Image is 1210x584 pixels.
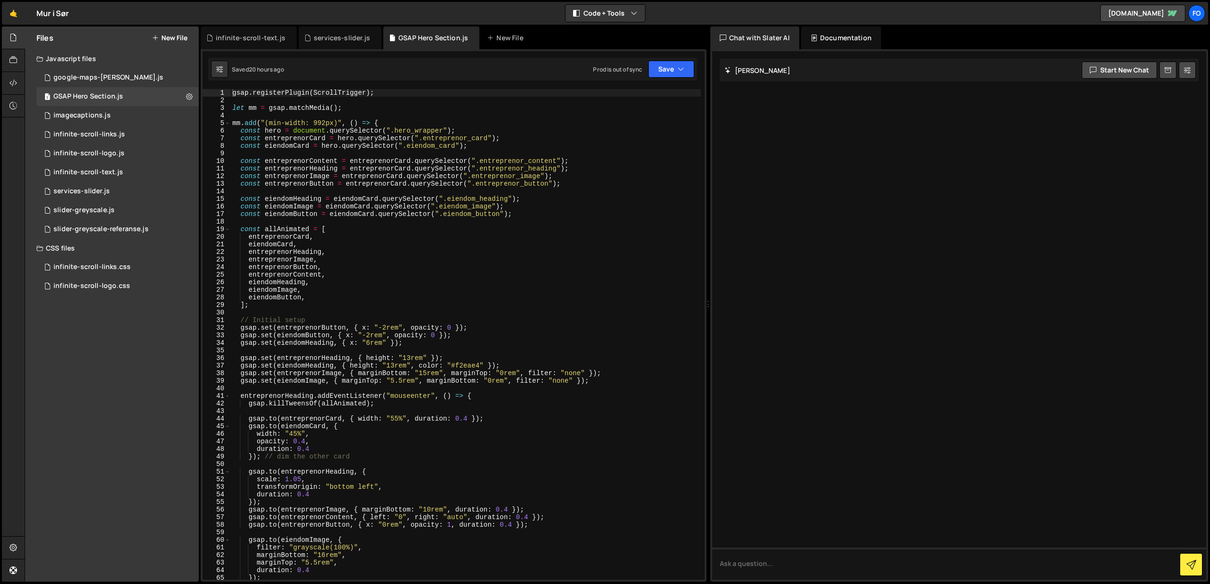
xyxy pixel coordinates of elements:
div: 15856/42255.js [36,182,199,201]
div: 25 [203,271,230,279]
div: 57 [203,513,230,521]
div: 15 [203,195,230,203]
div: 11 [203,165,230,172]
a: 🤙 [2,2,25,25]
div: 30 [203,309,230,316]
div: services-slider.js [53,187,110,196]
div: 28 [203,294,230,301]
div: 40 [203,385,230,392]
div: 56 [203,506,230,513]
div: 5 [203,119,230,127]
div: Mur i Sør [36,8,69,19]
div: 17 [203,210,230,218]
div: 3 [203,104,230,112]
div: 43 [203,407,230,415]
div: 60 [203,536,230,544]
div: 1 [203,89,230,97]
button: Code + Tools [565,5,645,22]
div: 37 [203,362,230,369]
a: [DOMAIN_NAME] [1100,5,1185,22]
div: 61 [203,544,230,551]
div: 20 hours ago [249,65,284,73]
div: 63 [203,559,230,566]
button: New File [152,34,187,42]
div: infinite-scroll-logo.css [53,282,130,290]
div: 12 [203,172,230,180]
div: infinite-scroll-links.js [53,130,125,139]
div: slider-greyscale-referanse.js [53,225,149,234]
div: imagecaptions.js [53,111,111,120]
div: Documentation [801,27,881,49]
div: infinite-scroll-text.js [216,33,285,43]
div: 15856/45045.js [36,125,199,144]
div: 9 [203,150,230,157]
div: 55 [203,498,230,506]
div: 24 [203,263,230,271]
div: GSAP Hero Section.js [398,33,468,43]
div: 26 [203,279,230,286]
div: 8 [203,142,230,150]
div: 49 [203,453,230,460]
div: 38 [203,369,230,377]
div: 44 [203,415,230,422]
div: 51 [203,468,230,476]
div: 42 [203,400,230,407]
div: 2 [203,97,230,104]
div: 15856/45042.css [36,258,199,277]
div: 15856/42353.js [36,163,199,182]
a: Fo [1188,5,1205,22]
div: Javascript files [25,49,199,68]
div: 64 [203,566,230,574]
div: 15856/44486.js [36,220,199,239]
div: slider-greyscale.js [53,206,115,215]
div: 32 [203,324,230,332]
div: 39 [203,377,230,385]
div: 22 [203,248,230,256]
div: 15856/44475.js [36,144,199,163]
h2: [PERSON_NAME] [724,66,790,75]
div: 46 [203,430,230,438]
div: 45 [203,422,230,430]
div: GSAP Hero Section.js [53,92,123,101]
div: 13 [203,180,230,188]
div: 34 [203,339,230,347]
div: google-maps-[PERSON_NAME].js [53,73,163,82]
div: 35 [203,347,230,354]
div: 47 [203,438,230,445]
div: 65 [203,574,230,582]
div: 31 [203,316,230,324]
div: 54 [203,491,230,498]
button: Save [648,61,694,78]
div: 20 [203,233,230,241]
div: 4 [203,112,230,119]
div: 41 [203,392,230,400]
div: 23 [203,256,230,263]
div: 6 [203,127,230,135]
div: infinite-scroll-links.css [53,263,131,271]
div: 27 [203,286,230,294]
div: 50 [203,460,230,468]
div: 16 [203,203,230,210]
div: infinite-scroll-text.js [53,168,123,177]
div: 15856/42354.js [36,201,199,220]
div: Prod is out of sync [593,65,642,73]
div: CSS files [25,239,199,258]
div: 21 [203,241,230,248]
div: 58 [203,521,230,529]
div: services-slider.js [314,33,370,43]
button: Start new chat [1082,62,1157,79]
div: New File [487,33,527,43]
div: 15856/44408.js [36,68,199,87]
div: 14 [203,188,230,195]
div: 15856/44474.css [36,277,199,296]
div: 19 [203,225,230,233]
div: 36 [203,354,230,362]
div: 33 [203,332,230,339]
div: 15856/44399.js [36,106,199,125]
div: Chat with Slater AI [710,27,799,49]
div: 15856/42251.js [36,87,199,106]
h2: Files [36,33,53,43]
div: 10 [203,157,230,165]
div: 29 [203,301,230,309]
